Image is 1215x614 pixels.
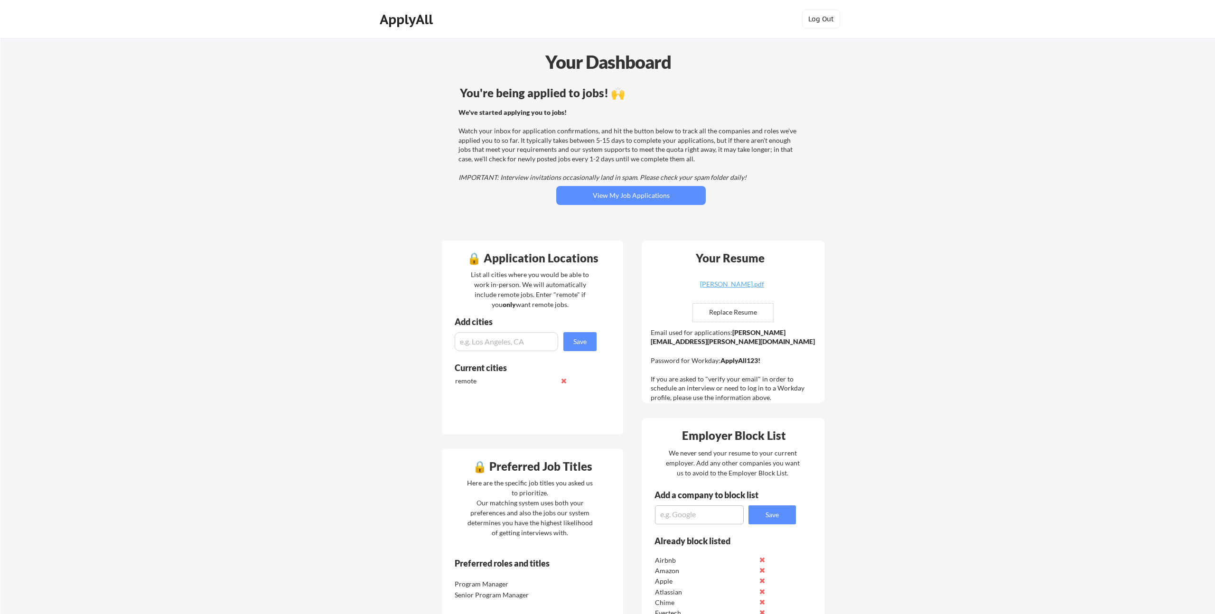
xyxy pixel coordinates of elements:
div: Email used for applications: Password for Workday: If you are asked to "verify your email" in ord... [651,328,818,402]
em: IMPORTANT: Interview invitations occasionally land in spam. Please check your spam folder daily! [458,173,747,181]
div: Already block listed [654,537,783,545]
a: [PERSON_NAME].pdf [675,281,788,296]
div: Current cities [455,363,586,372]
div: Your Dashboard [1,48,1215,75]
strong: ApplyAll123! [720,356,760,364]
button: View My Job Applications [556,186,706,205]
div: ApplyAll [380,11,436,28]
button: Save [748,505,796,524]
button: Log Out [802,9,840,28]
div: 🔒 Application Locations [444,252,621,264]
div: We never send your resume to your current employer. Add any other companies you want us to avoid ... [665,448,800,478]
div: Atlassian [655,587,755,597]
strong: [PERSON_NAME][EMAIL_ADDRESS][PERSON_NAME][DOMAIN_NAME] [651,328,815,346]
div: Your Resume [683,252,777,264]
div: Chime [655,598,755,607]
div: Preferred roles and titles [455,559,584,567]
div: Add a company to block list [654,491,773,499]
div: Add cities [455,317,599,326]
div: [PERSON_NAME].pdf [675,281,788,288]
strong: only [503,300,516,308]
div: Program Manager [455,579,555,589]
div: Amazon [655,566,755,576]
div: Here are the specific job titles you asked us to prioritize. Our matching system uses both your p... [465,478,595,538]
strong: We've started applying you to jobs! [458,108,567,116]
div: Senior Program Manager [455,590,555,600]
div: List all cities where you would be able to work in-person. We will automatically include remote j... [465,270,595,309]
div: Watch your inbox for application confirmations, and hit the button below to track all the compani... [458,108,801,182]
div: You're being applied to jobs! 🙌 [460,87,802,99]
button: Save [563,332,597,351]
div: Apple [655,577,755,586]
div: Employer Block List [645,430,822,441]
div: remote [455,376,555,386]
div: 🔒 Preferred Job Titles [444,461,621,472]
input: e.g. Los Angeles, CA [455,332,558,351]
div: Airbnb [655,556,755,565]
